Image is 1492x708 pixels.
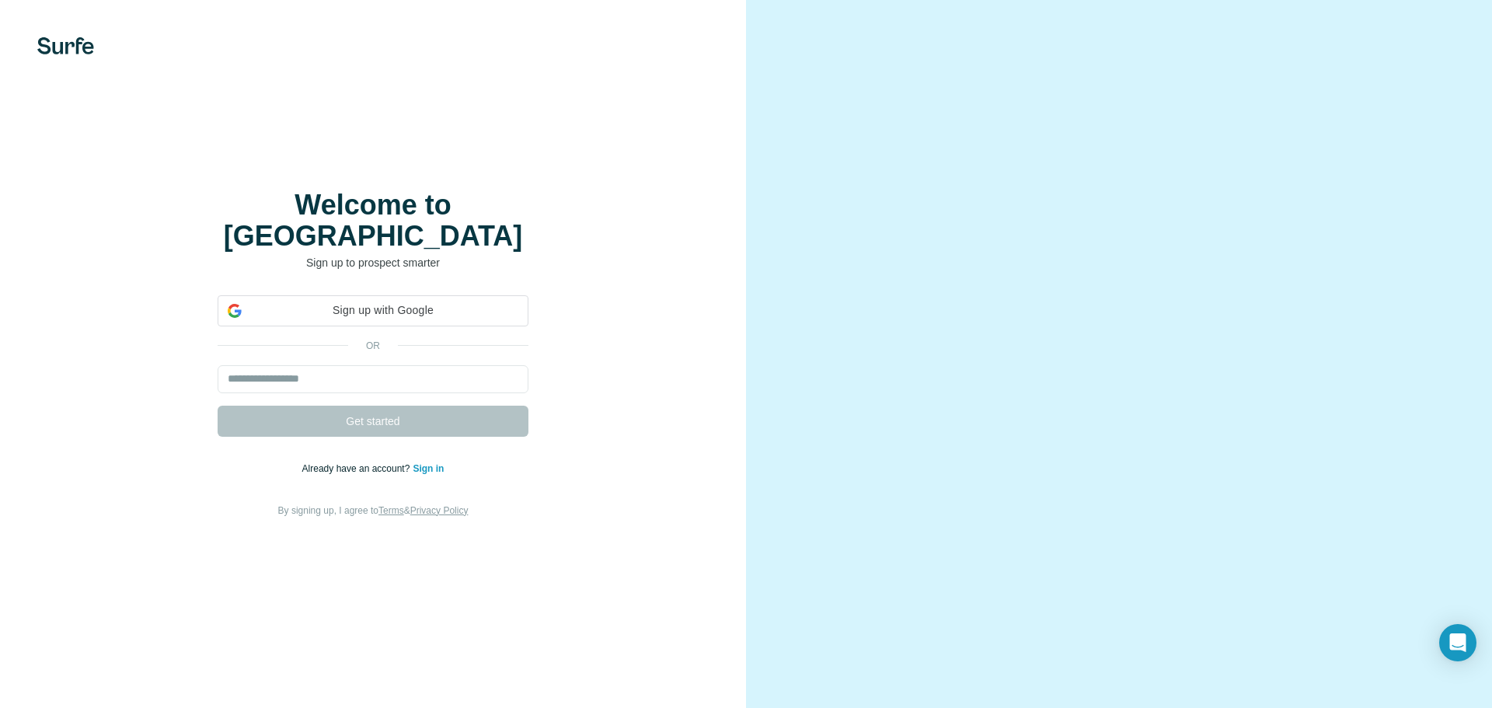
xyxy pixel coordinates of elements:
[348,339,398,353] p: or
[378,505,404,516] a: Terms
[1439,624,1476,661] div: Open Intercom Messenger
[278,505,469,516] span: By signing up, I agree to &
[37,37,94,54] img: Surfe's logo
[413,463,444,474] a: Sign in
[248,302,518,319] span: Sign up with Google
[410,505,469,516] a: Privacy Policy
[218,190,528,252] h1: Welcome to [GEOGRAPHIC_DATA]
[218,295,528,326] div: Sign up with Google
[302,463,413,474] span: Already have an account?
[218,255,528,270] p: Sign up to prospect smarter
